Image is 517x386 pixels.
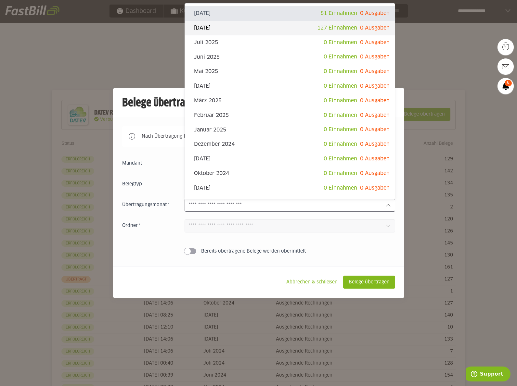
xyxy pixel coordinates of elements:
[185,50,395,64] sl-option: Juni 2025
[185,21,395,35] sl-option: [DATE]
[122,248,395,255] sl-switch: Bereits übertragene Belege werden übermittelt
[343,276,395,289] sl-button: Belege übertragen
[185,6,395,21] sl-option: [DATE]
[498,78,514,94] a: 6
[324,156,357,161] span: 0 Einnahmen
[360,25,390,31] span: 0 Ausgaben
[185,166,395,181] sl-option: Oktober 2024
[185,181,395,195] sl-option: [DATE]
[324,142,357,147] span: 0 Einnahmen
[324,69,357,74] span: 0 Einnahmen
[466,367,511,383] iframe: Öffnet ein Widget, in dem Sie weitere Informationen finden
[324,98,357,103] span: 0 Einnahmen
[324,127,357,132] span: 0 Einnahmen
[360,54,390,59] span: 0 Ausgaben
[360,127,390,132] span: 0 Ausgaben
[360,83,390,89] span: 0 Ausgaben
[185,195,395,210] sl-option: [DATE]
[324,171,357,176] span: 0 Einnahmen
[360,142,390,147] span: 0 Ausgaben
[360,11,390,16] span: 0 Ausgaben
[185,108,395,123] sl-option: Februar 2025
[185,152,395,166] sl-option: [DATE]
[324,113,357,118] span: 0 Einnahmen
[360,113,390,118] span: 0 Ausgaben
[360,98,390,103] span: 0 Ausgaben
[185,137,395,152] sl-option: Dezember 2024
[360,40,390,45] span: 0 Ausgaben
[185,35,395,50] sl-option: Juli 2025
[281,276,343,289] sl-button: Abbrechen & schließen
[185,79,395,93] sl-option: [DATE]
[324,83,357,89] span: 0 Einnahmen
[324,54,357,59] span: 0 Einnahmen
[360,69,390,74] span: 0 Ausgaben
[360,171,390,176] span: 0 Ausgaben
[320,11,357,16] span: 81 Einnahmen
[185,64,395,79] sl-option: Mai 2025
[324,40,357,45] span: 0 Einnahmen
[185,93,395,108] sl-option: März 2025
[324,185,357,191] span: 0 Einnahmen
[360,156,390,161] span: 0 Ausgaben
[360,185,390,191] span: 0 Ausgaben
[185,122,395,137] sl-option: Januar 2025
[505,80,512,86] span: 6
[317,25,357,31] span: 127 Einnahmen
